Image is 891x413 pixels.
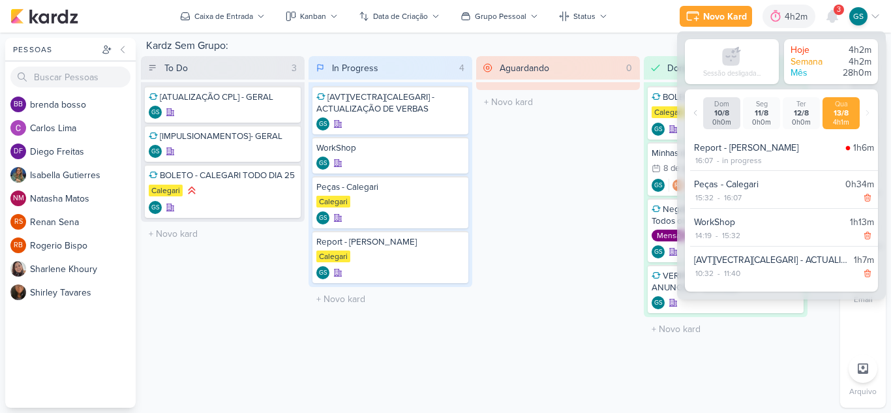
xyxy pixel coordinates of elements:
[13,195,24,202] p: NM
[791,56,830,68] div: Semana
[30,286,136,299] div: S h i r l e y T a v a r e s
[30,121,136,135] div: C a r l o s L i m a
[10,167,26,183] img: Isabella Gutierres
[694,268,715,279] div: 10:32
[316,251,350,262] div: Calegari
[715,268,723,279] div: -
[652,91,800,103] div: BOLETO - CALEGARI TODO DIA 25
[10,97,26,112] div: brenda bosso
[837,5,841,15] span: 3
[646,320,805,339] input: + Novo kard
[746,118,778,127] div: 0h0m
[654,127,663,133] p: GS
[14,242,23,249] p: RB
[14,101,23,108] p: bb
[10,214,26,230] div: Renan Sena
[825,100,857,108] div: Qua
[652,245,665,258] div: Criador(a): Guilherme Santos
[316,181,464,193] div: Peças - Calegari
[853,10,864,22] p: GS
[652,296,665,309] div: Guilherme Santos
[185,184,198,197] div: Prioridade Alta
[149,170,297,181] div: BOLETO - CALEGARI TODO DIA 25
[149,185,183,196] div: Calegari
[694,141,840,155] div: Report - [PERSON_NAME]
[10,44,99,55] div: Pessoas
[316,236,464,248] div: Report - Calegari
[652,106,686,118] div: Calegari
[316,117,329,130] div: Guilherme Santos
[723,192,743,204] div: 16:07
[680,6,752,27] button: Novo Kard
[714,155,722,166] div: -
[319,270,327,277] p: GS
[319,161,327,167] p: GS
[151,110,160,116] p: GS
[30,98,136,112] div: b r e n d a b o s s o
[149,91,297,103] div: [ATUALIZAÇÃO CPL] - GERAL
[706,118,738,127] div: 0h0m
[621,61,637,75] div: 0
[151,149,160,155] p: GS
[149,201,162,214] div: Guilherme Santos
[850,215,874,229] div: 1h13m
[674,183,682,189] p: RB
[845,145,851,151] img: tracking
[825,108,857,118] div: 13/8
[853,141,874,155] div: 1h6m
[151,205,160,211] p: GS
[652,179,665,192] div: Criador(a): Guilherme Santos
[722,155,762,166] div: in progress
[10,144,26,159] div: Diego Freitas
[652,230,687,241] div: Mensal
[652,270,800,294] div: VERIFICAR EXCELENCIA EM ANUNCIOS - GOOGLE
[316,196,350,207] div: Calegari
[694,215,845,229] div: WorkShop
[143,224,302,243] input: + Novo kard
[10,261,26,277] img: Sharlene Khoury
[694,253,849,267] div: [AVT][VECTRA][CALEGARI] - ACTUALIZAÇÃO DE VERBAS
[30,145,136,159] div: D i e g o F r e i t a s
[694,155,714,166] div: 16:07
[316,157,329,170] div: Criador(a): Guilherme Santos
[10,8,78,24] img: kardz.app
[652,245,665,258] div: Guilherme Santos
[832,44,871,56] div: 4h2m
[10,237,26,253] div: Rogerio Bispo
[721,230,742,241] div: 15:32
[832,67,871,79] div: 28h0m
[286,61,302,75] div: 3
[791,67,830,79] div: Mês
[713,230,721,241] div: -
[316,142,464,154] div: WorkShop
[652,296,665,309] div: Criador(a): Guilherme Santos
[14,219,23,226] p: RS
[319,215,327,222] p: GS
[652,147,800,159] div: Minhas rotinas - Geral
[454,61,470,75] div: 4
[746,100,778,108] div: Seg
[849,386,877,397] p: Arquivo
[663,164,695,173] div: 8 de ago
[14,148,23,155] p: DF
[149,106,162,119] div: Guilherme Santos
[849,7,868,25] div: Guilherme Santos
[30,192,136,206] div: N a t a s h a M a t o s
[785,10,811,23] div: 4h2m
[316,211,329,224] div: Criador(a): Guilherme Santos
[694,177,840,191] div: Peças - Calegari
[316,157,329,170] div: Guilherme Santos
[654,300,663,307] p: GS
[785,100,817,108] div: Ter
[694,230,713,241] div: 14:19
[311,290,470,309] input: + Novo kard
[654,183,663,189] p: GS
[141,38,835,56] div: Kardz Sem Grupo:
[703,69,761,78] div: Sessão desligada...
[30,168,136,182] div: I s a b e l l a G u t i e r r e s
[694,192,715,204] div: 15:32
[832,56,871,68] div: 4h2m
[672,179,685,192] div: Rogerio Bispo
[10,191,26,206] div: Natasha Matos
[785,108,817,118] div: 12/8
